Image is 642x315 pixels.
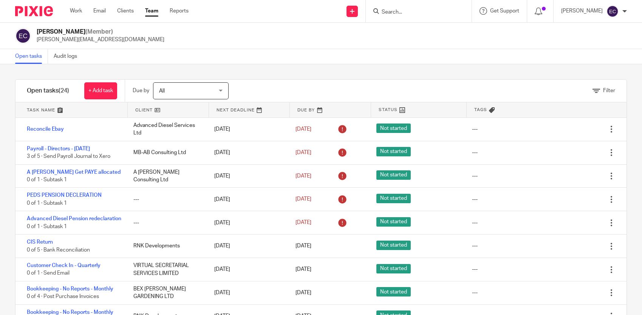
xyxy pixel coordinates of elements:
div: MB-AB Consulting Ltd [126,145,207,160]
span: Not started [376,124,411,133]
div: --- [472,242,478,250]
span: 0 of 1 · Subtask 1 [27,177,67,182]
span: Status [379,107,398,113]
span: Get Support [490,8,519,14]
div: RNK Developments [126,238,207,253]
div: --- [126,192,207,207]
span: [DATE] [295,173,311,179]
a: Payroll - Directors - [DATE] [27,146,90,151]
span: All [159,88,165,94]
span: Not started [376,287,411,296]
div: [DATE] [207,285,288,300]
div: --- [472,266,478,273]
a: Reports [170,7,189,15]
a: PEDS PENSION DECLERATION [27,193,102,198]
p: [PERSON_NAME][EMAIL_ADDRESS][DOMAIN_NAME] [37,36,164,43]
span: Tags [474,107,487,113]
span: Not started [376,194,411,203]
div: BEX [PERSON_NAME] GARDENING LTD [126,281,207,304]
span: 0 of 1 · Subtask 1 [27,201,67,206]
div: --- [472,125,478,133]
div: [DATE] [207,238,288,253]
div: [DATE] [207,122,288,137]
div: --- [472,172,478,180]
span: Not started [376,217,411,227]
h2: [PERSON_NAME] [37,28,164,36]
a: Team [145,7,158,15]
a: + Add task [84,82,117,99]
img: svg%3E [606,5,619,17]
div: Advanced Diesel Services Ltd [126,118,207,141]
h1: Open tasks [27,87,69,95]
span: Filter [603,88,615,93]
span: [DATE] [295,267,311,272]
a: Customer Check In - Quarterly [27,263,101,268]
span: Not started [376,170,411,180]
div: [DATE] [207,262,288,277]
span: Not started [376,241,411,250]
img: svg%3E [15,28,31,44]
span: [DATE] [295,220,311,225]
span: (24) [59,88,69,94]
span: Not started [376,147,411,156]
a: Work [70,7,82,15]
input: Search [381,9,449,16]
div: [DATE] [207,145,288,160]
a: Audit logs [54,49,83,64]
div: [DATE] [207,215,288,230]
a: Bookkeeping - No Reports - Monthly [27,310,113,315]
a: Advanced Diesel Pension redeclaration [27,216,121,221]
span: [DATE] [295,150,311,155]
div: A [PERSON_NAME] Consulting Ltd [126,165,207,188]
div: --- [472,219,478,227]
p: [PERSON_NAME] [561,7,603,15]
a: Open tasks [15,49,48,64]
div: --- [472,196,478,203]
span: 0 of 5 · Bank Reconciliation [27,247,90,253]
span: Not started [376,264,411,273]
img: Pixie [15,6,53,16]
a: Bookkeeping - No Reports - Monthly [27,286,113,292]
span: 0 of 1 · Subtask 1 [27,224,67,229]
span: 0 of 4 · Post Purchase Invoices [27,294,99,300]
a: A [PERSON_NAME] Get PAYE allocated [27,170,121,175]
span: 3 of 5 · Send Payroll Journal to Xero [27,154,110,159]
div: [DATE] [207,168,288,184]
a: Clients [117,7,134,15]
span: [DATE] [295,197,311,202]
span: [DATE] [295,127,311,132]
span: (Member) [85,29,113,35]
a: Email [93,7,106,15]
p: Due by [133,87,149,94]
a: CIS Return [27,239,53,245]
span: 0 of 1 · Send Email [27,271,70,276]
div: --- [472,149,478,156]
div: --- [126,215,207,230]
span: [DATE] [295,244,311,249]
span: [DATE] [295,290,311,295]
div: [DATE] [207,192,288,207]
div: VIRTUAL SECRETARIAL SERVICES LIMITED [126,258,207,281]
div: --- [472,289,478,296]
a: Reconcile Ebay [27,127,64,132]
